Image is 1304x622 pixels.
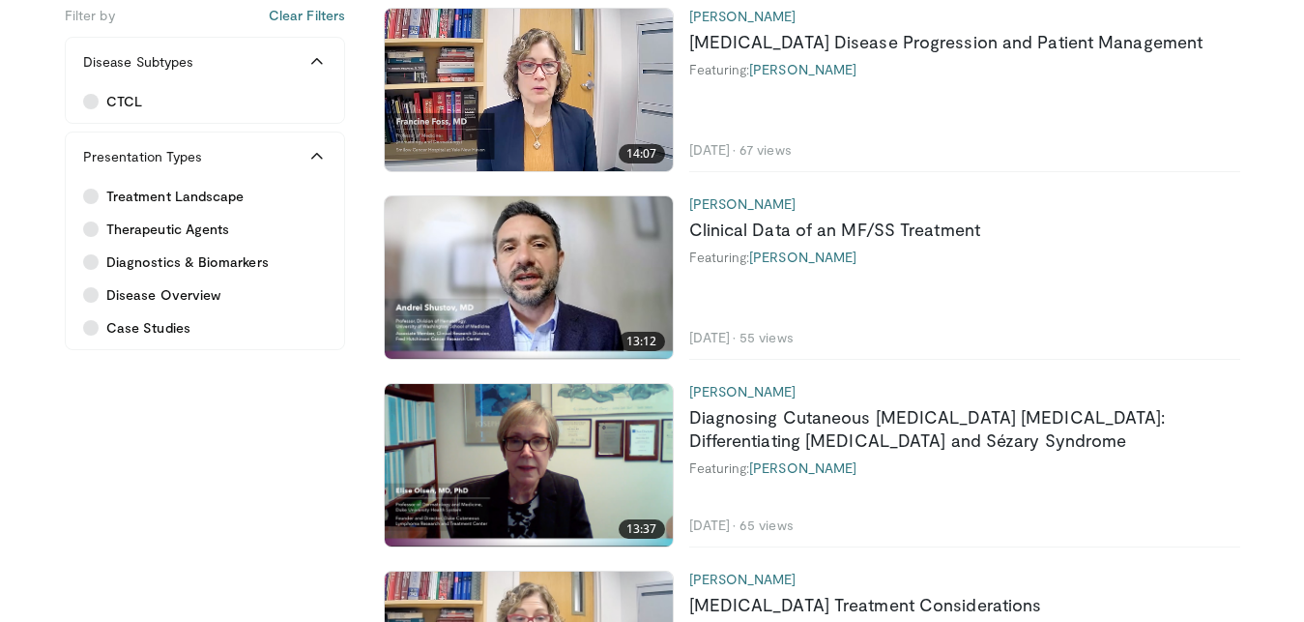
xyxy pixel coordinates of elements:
[106,220,229,239] span: Therapeutic Agents
[689,8,797,24] a: [PERSON_NAME]
[689,61,1240,78] div: Featuring:
[689,31,1203,52] a: [MEDICAL_DATA] Disease Progression and Patient Management
[749,61,856,77] a: [PERSON_NAME]
[385,384,673,547] img: bf8e6552-1c9a-48c6-8fec-ecff6f25715c.png.620x360_q85_upscale.png
[689,571,797,587] a: [PERSON_NAME]
[689,141,737,159] li: [DATE]
[106,285,220,305] span: Disease Overview
[689,594,1042,615] a: [MEDICAL_DATA] Treatment Considerations
[106,92,142,111] span: CTCL
[385,196,673,359] img: 06aeabf6-d80b-411f-bad7-48e76a220ecd.png.620x360_q85_upscale.jpg
[106,187,244,206] span: Treatment Landscape
[749,249,856,265] a: [PERSON_NAME]
[689,406,1166,451] a: Diagnosing Cutaneous [MEDICAL_DATA] [MEDICAL_DATA]: Differentiating [MEDICAL_DATA] and Sézary Syn...
[689,195,797,212] a: [PERSON_NAME]
[689,383,797,400] a: [PERSON_NAME]
[689,459,1240,477] div: Featuring:
[619,332,665,351] span: 13:12
[385,196,673,359] a: 13:12
[739,141,792,159] li: 67 views
[689,249,1240,266] div: Featuring:
[689,517,737,534] li: [DATE]
[689,329,737,346] li: [DATE]
[619,519,665,539] span: 13:37
[385,384,673,547] a: 13:37
[619,144,665,163] span: 14:07
[106,318,190,338] span: Case Studies
[739,329,794,346] li: 55 views
[106,252,269,272] span: Diagnostics & Biomarkers
[749,459,856,476] a: [PERSON_NAME]
[385,9,673,171] img: d4c48d29-6d22-4e1c-a972-e335efe90c94.png.620x360_q85_upscale.png
[66,133,344,181] button: Presentation Types
[385,9,673,171] a: 14:07
[689,219,981,240] a: Clinical Data of an MF/SS Treatment
[739,517,794,534] li: 65 views
[66,38,344,86] button: Disease Subtypes
[269,6,345,25] button: Clear Filters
